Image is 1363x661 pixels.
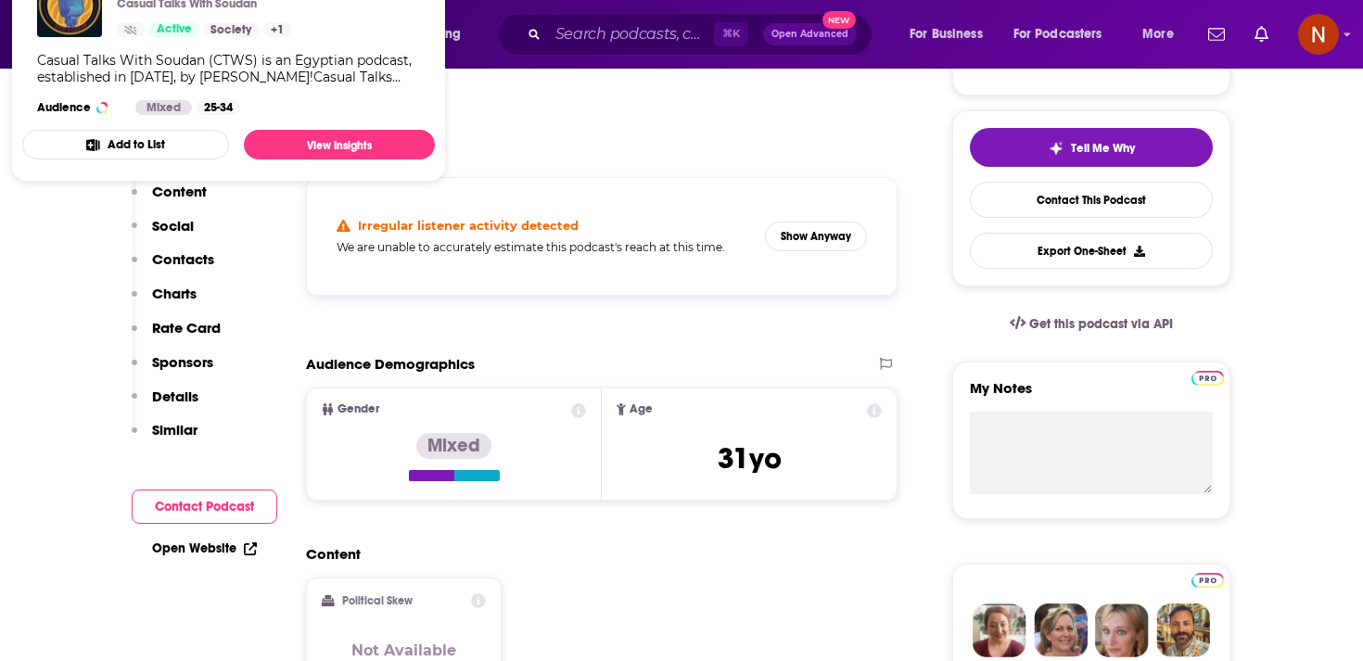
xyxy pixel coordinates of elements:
button: Charts [132,285,197,319]
img: Jules Profile [1095,604,1149,657]
h3: Not Available [351,642,456,659]
p: Contacts [152,250,214,268]
img: Barbara Profile [1034,604,1088,657]
div: Casual Talks With Soudan (CTWS) is an Egyptian podcast, established in [DATE], by [PERSON_NAME]!C... [37,52,420,85]
a: Contact This Podcast [970,182,1213,218]
a: Get this podcast via API [995,301,1188,347]
h4: Irregular listener activity detected [358,218,579,233]
span: Open Advanced [771,30,848,39]
button: open menu [1001,19,1129,49]
img: User Profile [1298,14,1339,55]
button: Sponsors [132,353,213,388]
img: Podchaser Pro [1191,371,1224,386]
a: Pro website [1191,368,1224,386]
button: tell me why sparkleTell Me Why [970,128,1213,167]
span: ⌘ K [714,22,748,46]
button: Similar [132,421,197,455]
button: Contact Podcast [132,489,277,524]
span: 31 yo [718,440,782,477]
span: Get this podcast via API [1029,316,1173,332]
a: Pro website [1191,570,1224,588]
span: Age [630,403,653,415]
p: Similar [152,421,197,439]
button: Contacts [132,250,214,285]
p: Charts [152,285,197,302]
h3: Audience [37,100,121,115]
h2: Content [306,545,883,563]
button: open menu [897,19,1006,49]
h2: Audience Demographics [306,355,475,373]
span: For Podcasters [1013,21,1102,47]
button: Open AdvancedNew [763,23,857,45]
span: Logged in as AdelNBM [1298,14,1339,55]
img: tell me why sparkle [1049,141,1064,156]
img: Sydney Profile [973,604,1026,657]
a: Active [149,22,199,37]
span: Tell Me Why [1071,141,1135,156]
span: Gender [338,403,379,415]
div: Mixed [416,433,491,459]
a: Show notifications dropdown [1247,19,1276,50]
a: View Insights [244,130,435,159]
p: Rate Card [152,319,221,337]
a: Society [203,22,259,37]
span: More [1142,21,1174,47]
button: Add to List [22,130,229,159]
a: Open Website [152,540,257,556]
h5: We are unable to accurately estimate this podcast's reach at this time. [337,240,750,254]
img: Podchaser Pro [1191,573,1224,588]
input: Search podcasts, credits, & more... [548,19,714,49]
button: Details [132,388,198,422]
span: New [822,11,856,29]
p: Details [152,388,198,405]
span: Active [157,20,192,39]
h2: Political Skew [342,594,413,607]
button: Show profile menu [1298,14,1339,55]
img: Jon Profile [1156,604,1210,657]
div: Search podcasts, credits, & more... [515,13,890,56]
button: Content [132,183,207,217]
button: open menu [1129,19,1197,49]
button: Export One-Sheet [970,233,1213,269]
p: Social [152,217,194,235]
a: +1 [263,22,291,37]
label: My Notes [970,379,1213,412]
button: Rate Card [132,319,221,353]
button: Show Anyway [765,222,867,251]
div: 25-34 [197,100,240,115]
span: For Business [910,21,983,47]
p: Sponsors [152,353,213,371]
div: Mixed [135,100,192,115]
a: Show notifications dropdown [1201,19,1232,50]
button: Social [132,217,194,251]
